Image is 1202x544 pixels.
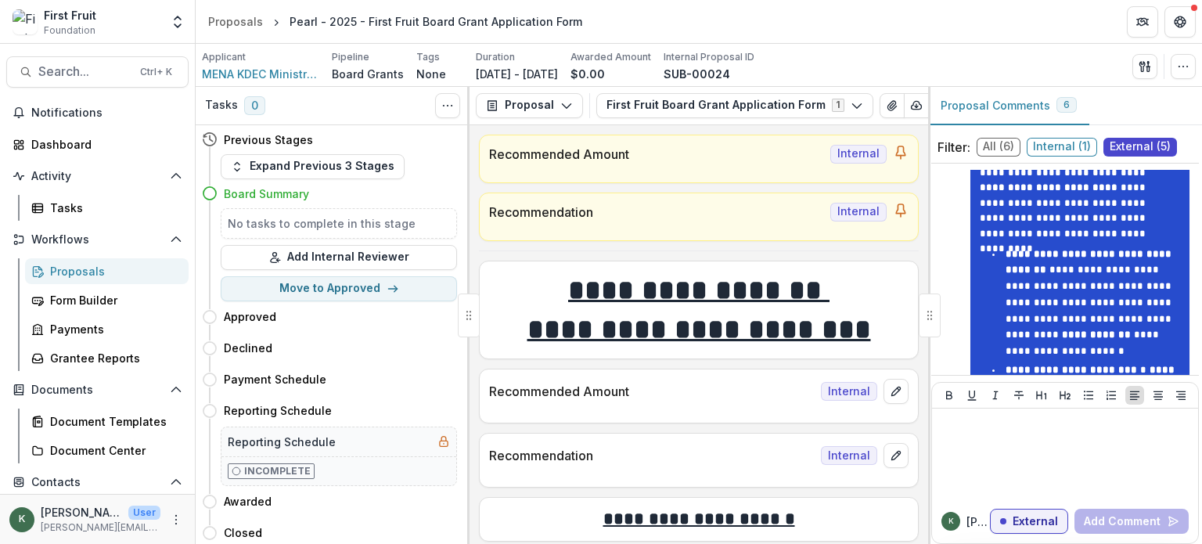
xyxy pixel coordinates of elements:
button: More [167,510,185,529]
h4: Previous Stages [224,131,313,148]
p: Internal Proposal ID [664,50,754,64]
button: First Fruit Board Grant Application Form1 [596,93,873,118]
span: Foundation [44,23,95,38]
a: Recommended AmountInternal [479,135,919,183]
a: Dashboard [6,131,189,157]
p: $0.00 [570,66,605,82]
button: Open entity switcher [167,6,189,38]
span: Notifications [31,106,182,120]
button: Align Center [1149,386,1168,405]
span: Activity [31,170,164,183]
nav: breadcrumb [202,10,588,33]
p: Incomplete [244,464,311,478]
div: Kelly [948,517,954,525]
span: Internal [821,382,877,401]
button: Open Activity [6,164,189,189]
button: Open Workflows [6,227,189,252]
p: Pipeline [332,50,369,64]
h3: Tasks [205,99,238,112]
a: Proposals [202,10,269,33]
p: Tags [416,50,440,64]
button: Bold [940,386,959,405]
a: Form Builder [25,287,189,313]
div: Dashboard [31,136,176,153]
h5: No tasks to complete in this stage [228,215,450,232]
span: Search... [38,64,131,79]
span: Internal ( 1 ) [1027,138,1097,157]
button: Expand Previous 3 Stages [221,154,405,179]
a: Tasks [25,195,189,221]
div: Tasks [50,200,176,216]
a: Document Center [25,438,189,463]
h5: Reporting Schedule [228,434,336,450]
span: Internal [830,203,887,222]
a: Grantee Reports [25,345,189,371]
div: Document Center [50,442,176,459]
p: [PERSON_NAME] [966,513,990,530]
p: External [1013,515,1058,528]
span: External ( 5 ) [1103,138,1177,157]
h4: Reporting Schedule [224,402,332,419]
button: View Attached Files [880,93,905,118]
p: Board Grants [332,66,404,82]
a: Document Templates [25,409,189,434]
p: Recommendation [489,446,815,465]
button: Notifications [6,100,189,125]
p: [DATE] - [DATE] [476,66,558,82]
div: Proposals [50,263,176,279]
button: Strike [1009,386,1028,405]
p: None [416,66,446,82]
p: Recommended Amount [489,145,824,164]
a: Proposals [25,258,189,284]
button: Partners [1127,6,1158,38]
p: [PERSON_NAME][EMAIL_ADDRESS][DOMAIN_NAME] [41,521,160,535]
button: Heading 1 [1032,386,1051,405]
button: Bullet List [1079,386,1098,405]
span: Documents [31,384,164,397]
p: [PERSON_NAME] [41,504,122,521]
button: Italicize [986,386,1005,405]
p: Recommendation [489,203,824,222]
img: First Fruit [13,9,38,34]
div: Payments [50,321,176,337]
h4: Declined [224,340,272,356]
a: RecommendationInternal [479,193,919,241]
h4: Board Summary [224,186,309,202]
h4: Closed [224,524,262,541]
p: User [128,506,160,520]
button: Open Contacts [6,470,189,495]
button: Proposal [476,93,583,118]
a: Payments [25,316,189,342]
button: Toggle View Cancelled Tasks [435,93,460,118]
div: Grantee Reports [50,350,176,366]
div: Form Builder [50,292,176,308]
button: Align Left [1125,386,1144,405]
span: All ( 6 ) [977,138,1020,157]
button: Get Help [1164,6,1196,38]
p: Recommended Amount [489,382,815,401]
p: Duration [476,50,515,64]
button: Open Documents [6,377,189,402]
div: Pearl - 2025 - First Fruit Board Grant Application Form [290,13,582,30]
span: 0 [244,96,265,115]
button: Proposal Comments [928,87,1089,125]
span: Internal [830,145,887,164]
button: Add Internal Reviewer [221,245,457,270]
span: Workflows [31,233,164,247]
button: External [990,509,1068,534]
button: Move to Approved [221,276,457,301]
button: Heading 2 [1056,386,1074,405]
p: Applicant [202,50,246,64]
p: SUB-00024 [664,66,730,82]
div: First Fruit [44,7,96,23]
a: MENA KDEC Ministries [202,66,319,82]
span: Internal [821,446,877,465]
div: Kelly [19,514,25,524]
span: 6 [1063,99,1070,110]
button: Search... [6,56,189,88]
div: Document Templates [50,413,176,430]
button: edit [884,379,909,404]
p: Filter: [937,138,970,157]
div: Proposals [208,13,263,30]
